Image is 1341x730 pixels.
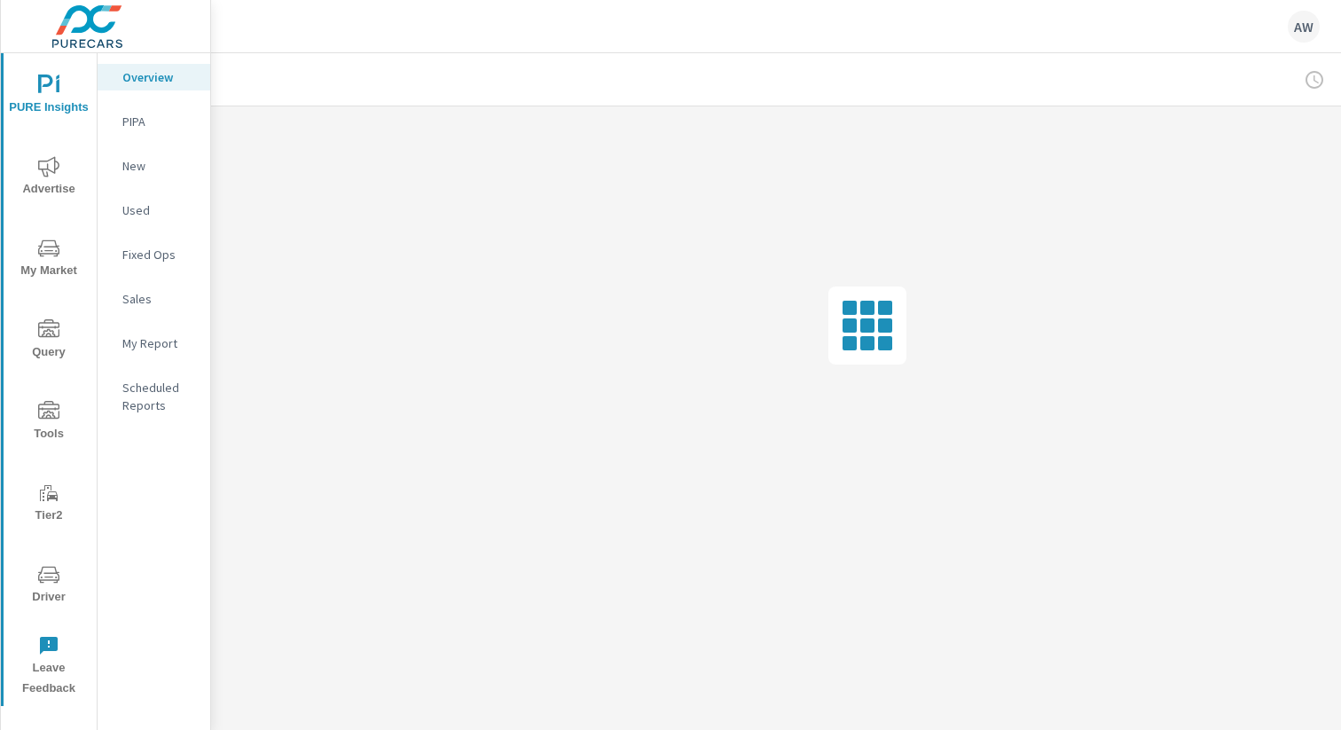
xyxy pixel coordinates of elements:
[6,319,91,363] span: Query
[6,156,91,200] span: Advertise
[6,401,91,444] span: Tools
[122,113,196,130] p: PIPA
[1,53,97,706] div: nav menu
[1288,11,1320,43] div: AW
[6,483,91,526] span: Tier2
[122,246,196,263] p: Fixed Ops
[122,379,196,414] p: Scheduled Reports
[122,334,196,352] p: My Report
[98,374,210,419] div: Scheduled Reports
[6,238,91,281] span: My Market
[122,157,196,175] p: New
[98,286,210,312] div: Sales
[122,290,196,308] p: Sales
[98,64,210,90] div: Overview
[98,108,210,135] div: PIPA
[98,197,210,224] div: Used
[122,68,196,86] p: Overview
[98,153,210,179] div: New
[6,564,91,608] span: Driver
[98,241,210,268] div: Fixed Ops
[6,635,91,699] span: Leave Feedback
[122,201,196,219] p: Used
[98,330,210,357] div: My Report
[6,75,91,118] span: PURE Insights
